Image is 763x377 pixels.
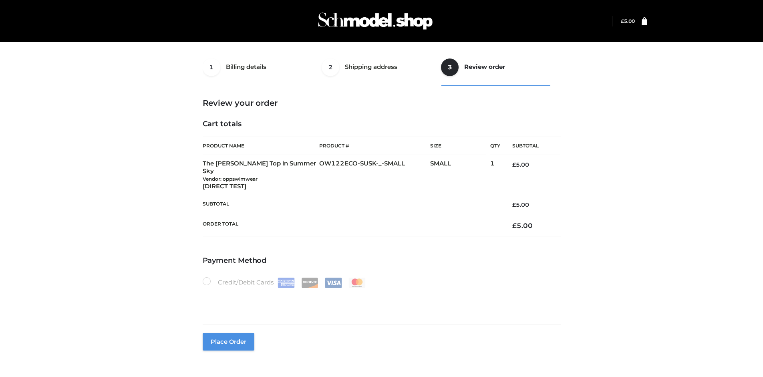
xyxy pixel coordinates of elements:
img: Schmodel Admin 964 [315,5,435,37]
th: Size [430,137,486,155]
td: OW122ECO-SUSK-_-SMALL [319,155,430,195]
img: Discover [301,278,318,288]
iframe: Secure payment input frame [201,286,559,316]
h3: Review your order [203,98,561,108]
span: £ [512,161,516,168]
th: Qty [490,137,500,155]
h4: Payment Method [203,256,561,265]
label: Credit/Debit Cards [203,277,366,288]
th: Subtotal [203,195,501,215]
td: The [PERSON_NAME] Top in Summer Sky [DIRECT TEST] [203,155,320,195]
th: Product # [319,137,430,155]
span: £ [621,18,624,24]
img: Amex [278,278,295,288]
small: Vendor: oppswimwear [203,176,258,182]
th: Order Total [203,215,501,236]
img: Visa [325,278,342,288]
td: SMALL [430,155,490,195]
bdi: 5.00 [512,201,529,208]
span: £ [512,222,517,230]
th: Subtotal [500,137,560,155]
th: Product Name [203,137,320,155]
span: £ [512,201,516,208]
td: 1 [490,155,500,195]
button: Place order [203,333,254,351]
bdi: 5.00 [512,222,533,230]
bdi: 5.00 [512,161,529,168]
a: £5.00 [621,18,635,24]
h4: Cart totals [203,120,561,129]
img: Mastercard [348,278,366,288]
bdi: 5.00 [621,18,635,24]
